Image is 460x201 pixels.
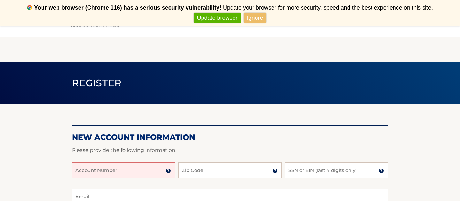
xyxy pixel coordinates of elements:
span: Register [72,77,122,89]
span: Update your browser for more security, speed and the best experience on this site. [223,4,433,11]
input: Account Number [72,162,175,178]
input: SSN or EIN (last 4 digits only) [285,162,388,178]
b: Your web browser (Chrome 116) has a serious security vulnerability! [34,4,221,11]
p: Please provide the following information. [72,146,388,155]
h2: New Account Information [72,133,388,142]
img: tooltip.svg [166,168,171,173]
a: Update browser [194,13,241,23]
img: tooltip.svg [379,168,384,173]
img: tooltip.svg [272,168,278,173]
input: Zip Code [178,162,281,178]
a: Ignore [244,13,266,23]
